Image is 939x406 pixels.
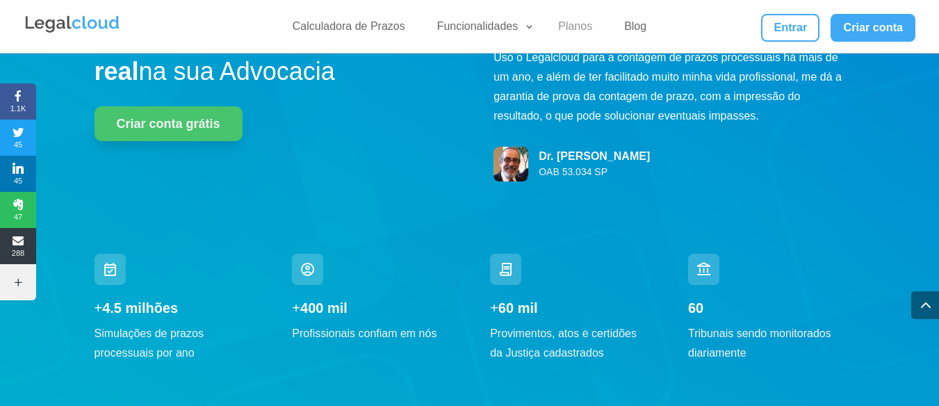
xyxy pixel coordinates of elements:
a: Planos [550,19,601,40]
p: Simulações de prazos processuais por ano [95,324,251,363]
p: Tribunais sendo monitorados diariamente [688,324,844,363]
h3: Mais que números, na sua Advocacia [95,23,449,95]
h3: + [292,299,448,324]
strong: mil [327,300,348,316]
a: Criar conta grátis [95,106,243,142]
p: OAB 53.034 SP [539,164,844,179]
span: Provimentos, atos e certidões da Justiça cadastrados [490,327,637,359]
img: Ícone provimentos [490,254,521,285]
span: Dr. [PERSON_NAME] [539,150,650,162]
a: Blog [616,19,655,40]
img: iconSimulacoesPrazo (2) [95,254,126,285]
a: Logo da Legalcloud [24,25,121,37]
strong: 400 [300,300,323,316]
a: Criar conta [831,14,915,42]
img: Ícone tribunais [688,254,719,285]
strong: 4.5 milhões [102,300,178,316]
img: Legalcloud Logo [24,14,121,35]
h3: + [95,299,251,324]
img: Ícone profissionais [292,254,323,285]
strong: 60 [688,300,703,316]
p: Uso o Legalcloud para a contagem de prazos processuais há mais de um ano, e além de ter facilitad... [493,48,844,126]
a: Entrar [761,14,819,42]
h3: + [490,299,646,324]
strong: mil [518,300,538,316]
p: Profissionais confiam em nós [292,324,448,343]
strong: impacto real [95,24,403,86]
a: Calculadora de Prazos [284,19,414,40]
strong: 60 [498,300,514,316]
a: Funcionalidades [429,19,535,40]
img: Dr. Jáder Macedo Júnior [493,147,528,181]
